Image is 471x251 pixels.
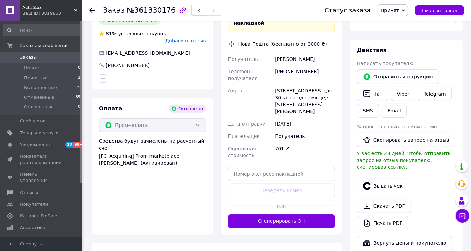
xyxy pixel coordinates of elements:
div: [STREET_ADDRESS] (до 30 кг на одне місце): [STREET_ADDRESS][PERSON_NAME] [273,85,336,118]
span: Сообщения [20,118,47,124]
span: У вас есть 28 дней, чтобы отправить запрос на отзыв покупателю, скопировав ссылку. [357,151,451,170]
span: Отмененные [24,94,54,100]
span: Оценочная стоимость [228,146,256,158]
span: Дата отправки [228,121,266,127]
button: Заказ выполнен [415,5,464,15]
a: Скачать PDF [357,199,411,213]
button: Вернуть деньги покупателю [357,236,452,250]
span: 0 [78,65,80,71]
span: Запрос на отзыв про компанию [357,124,437,129]
span: Отзывы [20,189,38,196]
span: 2 [78,75,80,81]
a: Viber [391,87,415,101]
span: Заказы и сообщения [20,43,69,49]
div: Средства будут зачислены на расчетный счет [99,138,206,166]
span: Принятые [24,75,48,81]
span: Покупатели [20,201,48,207]
div: Получатель [273,130,336,142]
span: Написать покупателю [357,61,413,66]
button: Выдать чек [357,179,408,193]
span: 575 [73,85,80,91]
button: SMS [357,104,379,118]
span: Товары и услуги [20,130,59,136]
div: Статус заказа [325,7,371,14]
a: Печать PDF [357,216,408,230]
span: Новые [24,65,39,71]
button: Отправить инструкцию [357,69,439,84]
span: Уведомления [20,142,51,148]
span: Плательщик [228,133,260,139]
span: №361330176 [127,6,176,14]
button: Сгенерировать ЭН [228,214,335,228]
span: Оплаченные [24,104,54,110]
span: Получатель [228,56,258,62]
span: Телефон получателя [228,69,258,81]
span: Адрес [228,88,243,94]
span: Оплата [99,105,122,112]
div: [PERSON_NAME] [273,53,336,65]
span: или [276,203,287,209]
input: Номер экспресс-накладной [228,167,335,181]
button: Email [382,104,407,118]
span: Показатели работы компании [20,153,64,166]
span: Каталог ProSale [20,213,57,219]
span: Аналитика [20,225,45,231]
div: Вернуться назад [89,7,95,14]
span: [EMAIL_ADDRESS][DOMAIN_NAME] [106,50,190,56]
span: Инструменты вебмастера и SEO [20,236,64,249]
span: 99+ [73,142,85,148]
span: Заказ [103,6,125,14]
button: Чат [357,87,388,101]
div: [PHONE_NUMBER] [105,62,150,69]
button: Скопировать запрос на отзыв [357,133,455,147]
div: [FC_Acquiring] Prom marketplace [PERSON_NAME] (Активирован) [99,153,206,166]
span: 𝐍𝐮𝐭𝐫𝐢𝐌𝐚𝐱 [22,4,74,10]
div: Оплачено [169,105,206,113]
span: Заказы [20,54,37,61]
span: Заказ выполнен [420,8,459,13]
div: [DATE] [273,118,336,130]
div: 701 ₴ [273,142,336,162]
span: 81% [106,31,116,36]
span: Принят [381,8,399,13]
span: Выполненные [24,85,57,91]
div: 1 заказ у вас на 701 ₴ [99,17,161,25]
span: 0 [78,104,80,110]
span: Добавить отзыв [165,38,206,43]
input: Поиск [3,24,81,36]
div: Ваш ID: 3819863 [22,10,82,17]
div: Нова Пошта (бесплатно от 3000 ₴) [237,41,329,47]
span: Панель управления [20,171,64,184]
span: 13 [65,142,73,148]
a: Telegram [418,87,452,101]
span: 85 [76,94,80,100]
div: успешных покупок [99,30,166,37]
button: Чат с покупателем [456,209,469,223]
div: [PHONE_NUMBER] [273,65,336,85]
span: Действия [357,47,387,53]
